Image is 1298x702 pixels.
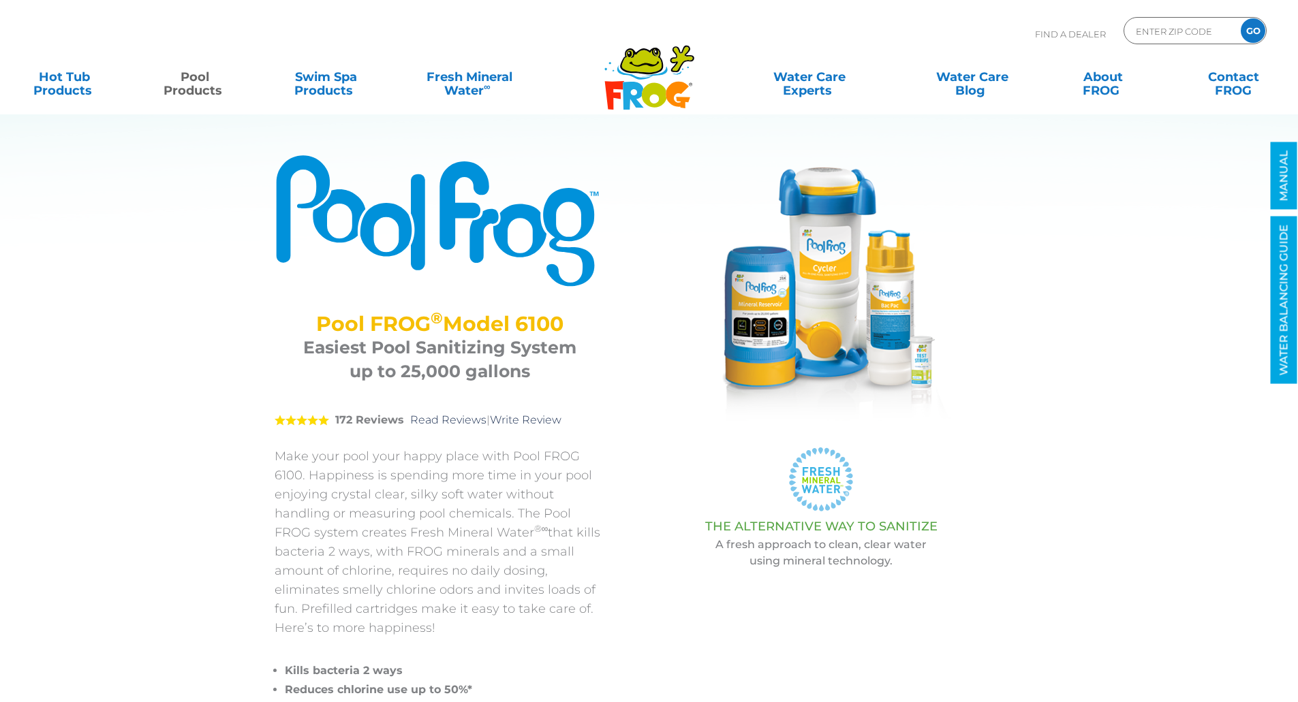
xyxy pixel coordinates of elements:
a: Water CareBlog [921,63,1023,91]
h3: THE ALTERNATIVE WAY TO SANITIZE [639,520,1004,533]
span: 5 [275,415,329,426]
li: Reduces chlorine use up to 50%* [285,680,605,699]
a: ContactFROG [1183,63,1284,91]
p: Make your pool your happy place with Pool FROG 6100. Happiness is spending more time in your pool... [275,447,605,637]
a: Fresh MineralWater∞ [405,63,533,91]
li: Kills bacteria 2 ways [285,661,605,680]
a: Write Review [490,413,561,426]
a: Water CareExperts [727,63,892,91]
a: MANUAL [1271,142,1297,210]
a: Hot TubProducts [14,63,115,91]
h2: Pool FROG Model 6100 [292,312,588,336]
img: Frog Products Logo [597,27,702,110]
strong: 172 Reviews [335,413,404,426]
img: Product Logo [275,153,605,288]
input: GO [1241,18,1265,43]
a: WATER BALANCING GUIDE [1271,217,1297,384]
h3: Easiest Pool Sanitizing System up to 25,000 gallons [292,336,588,383]
sup: ®∞ [534,523,548,534]
a: Swim SpaProducts [275,63,377,91]
sup: ® [431,308,443,328]
p: A fresh approach to clean, clear water using mineral technology. [639,537,1004,569]
p: Find A Dealer [1035,17,1106,51]
a: Read Reviews [410,413,486,426]
div: | [275,394,605,447]
sup: ∞ [484,81,491,92]
a: AboutFROG [1052,63,1154,91]
a: PoolProducts [144,63,246,91]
